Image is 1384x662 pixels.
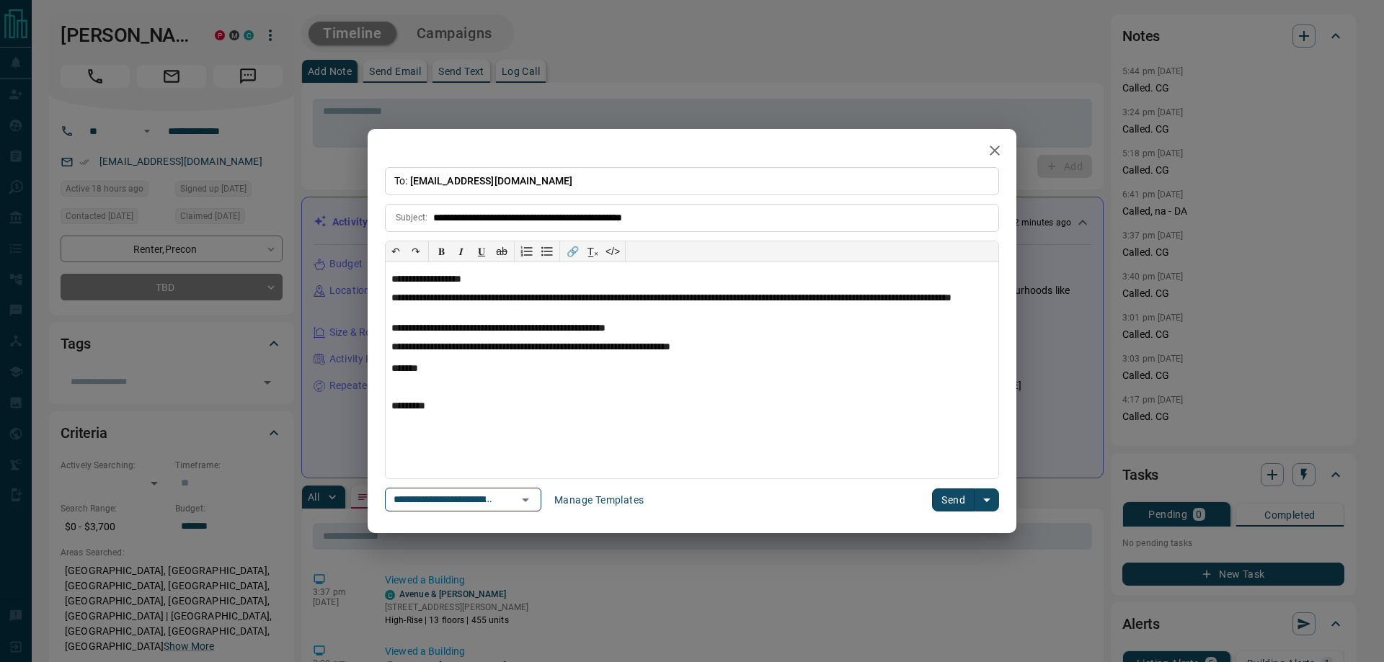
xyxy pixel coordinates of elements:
p: To: [385,167,999,195]
button: Open [515,490,536,510]
button: Bullet list [537,241,557,261]
button: Numbered list [517,241,537,261]
button: T̲ₓ [582,241,603,261]
button: ↶ [386,241,406,261]
button: ↷ [406,241,426,261]
button: </> [603,241,623,261]
div: split button [932,488,999,511]
button: 🔗 [562,241,582,261]
s: ab [496,246,507,257]
button: Manage Templates [546,488,652,511]
button: 𝐁 [431,241,451,261]
button: 𝐔 [471,241,492,261]
span: [EMAIL_ADDRESS][DOMAIN_NAME] [410,175,573,187]
p: Subject: [396,211,427,224]
button: 𝑰 [451,241,471,261]
button: Send [932,488,975,511]
span: 𝐔 [478,246,485,257]
button: ab [492,241,512,261]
